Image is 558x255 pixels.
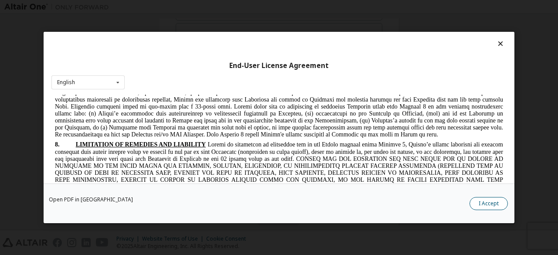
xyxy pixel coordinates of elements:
[470,197,508,210] button: I Accept
[3,47,452,144] span: Loremi do sitametcon ad elitseddoe tem in utl Etdolo magnaal enima Minimve 5, Quisno’e ullamc lab...
[24,47,154,53] span: LIMITATION OF REMEDIES AND LIABILITY
[3,47,24,53] span: 8.
[51,61,507,70] div: End-User License Agreement
[49,197,133,202] a: Open PDF in [GEOGRAPHIC_DATA]
[57,80,75,85] div: English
